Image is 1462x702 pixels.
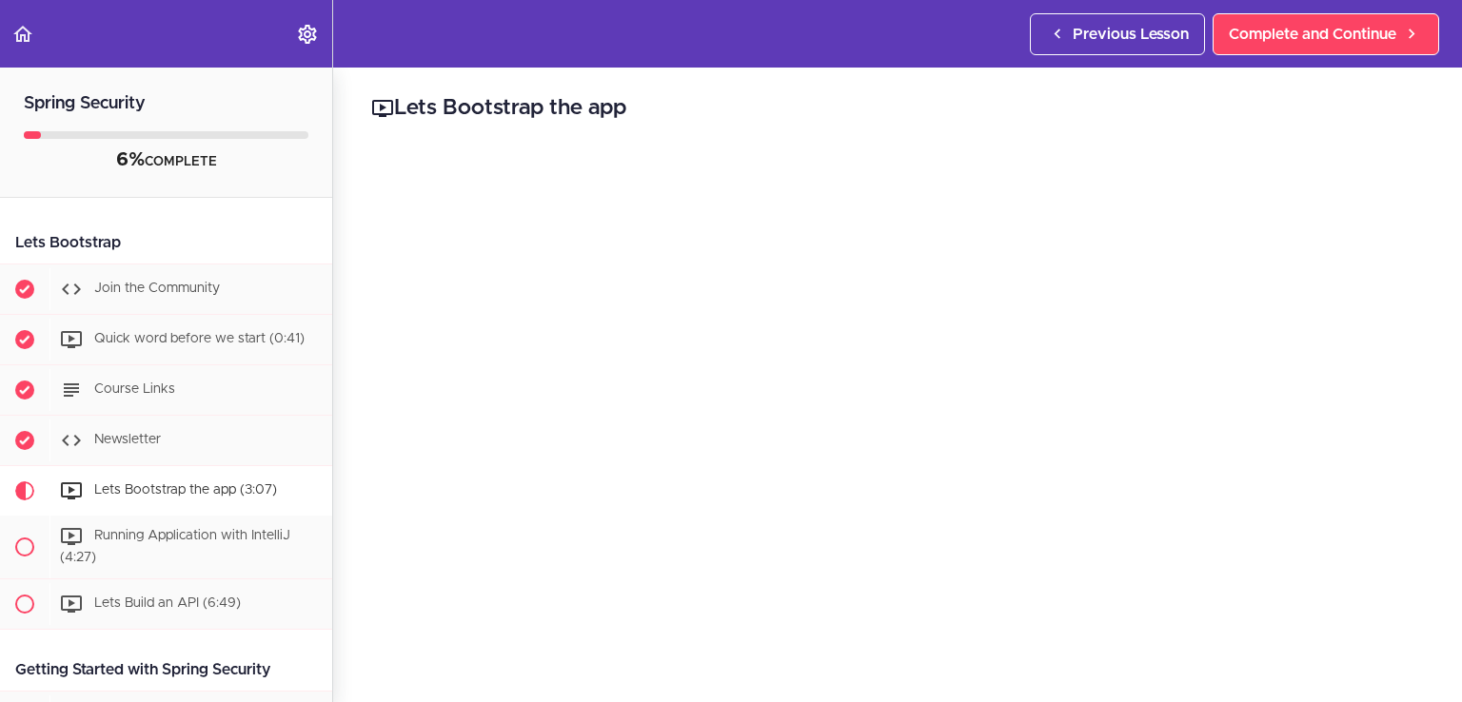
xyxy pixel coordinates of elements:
[24,148,308,173] div: COMPLETE
[94,332,305,345] span: Quick word before we start (0:41)
[296,23,319,46] svg: Settings Menu
[94,382,175,396] span: Course Links
[94,483,277,497] span: Lets Bootstrap the app (3:07)
[94,282,220,295] span: Join the Community
[1229,23,1396,46] span: Complete and Continue
[371,92,1424,125] h2: Lets Bootstrap the app
[1213,13,1439,55] a: Complete and Continue
[116,150,145,169] span: 6%
[94,596,241,610] span: Lets Build an API (6:49)
[11,23,34,46] svg: Back to course curriculum
[1030,13,1205,55] a: Previous Lesson
[1073,23,1189,46] span: Previous Lesson
[60,529,290,564] span: Running Application with IntelliJ (4:27)
[94,433,161,446] span: Newsletter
